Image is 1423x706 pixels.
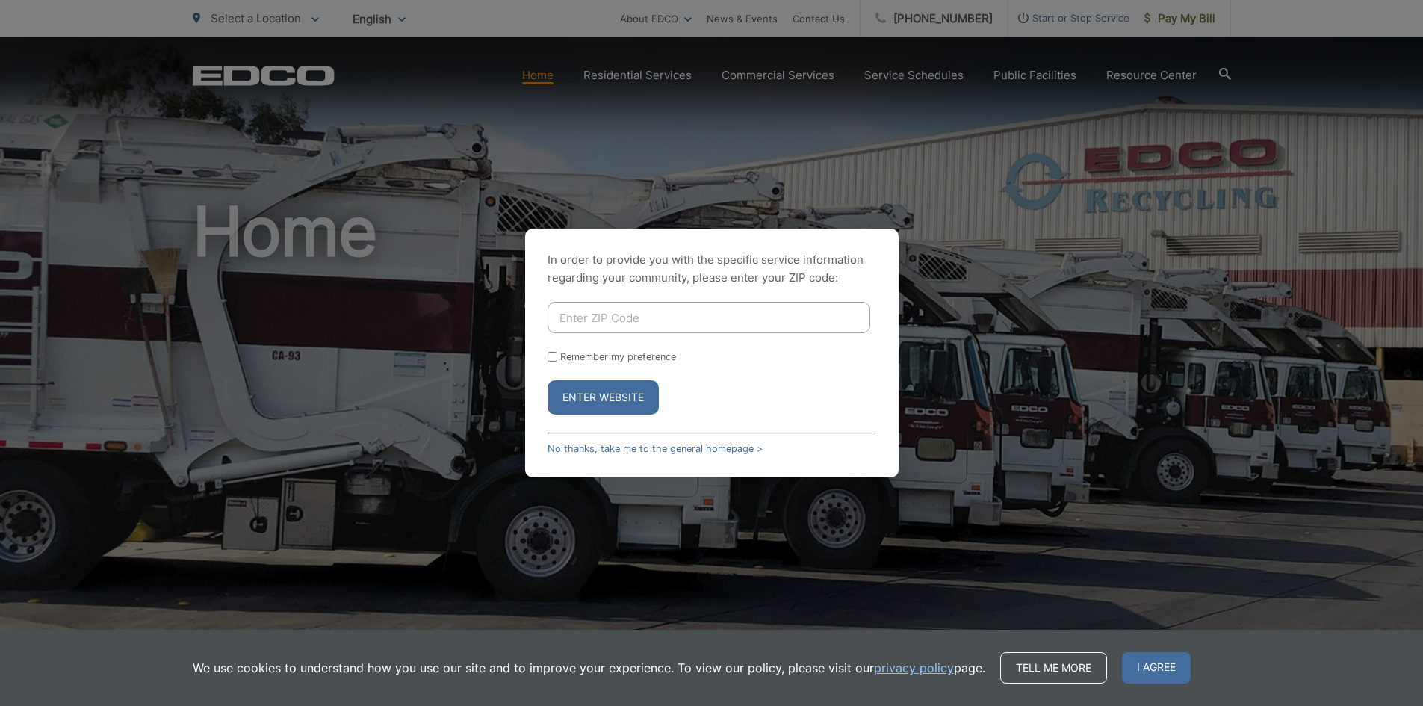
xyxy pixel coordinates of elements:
[874,659,954,677] a: privacy policy
[560,351,676,362] label: Remember my preference
[193,659,985,677] p: We use cookies to understand how you use our site and to improve your experience. To view our pol...
[1122,652,1191,684] span: I agree
[548,302,870,333] input: Enter ZIP Code
[548,251,876,287] p: In order to provide you with the specific service information regarding your community, please en...
[1000,652,1107,684] a: Tell me more
[548,380,659,415] button: Enter Website
[548,443,763,454] a: No thanks, take me to the general homepage >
